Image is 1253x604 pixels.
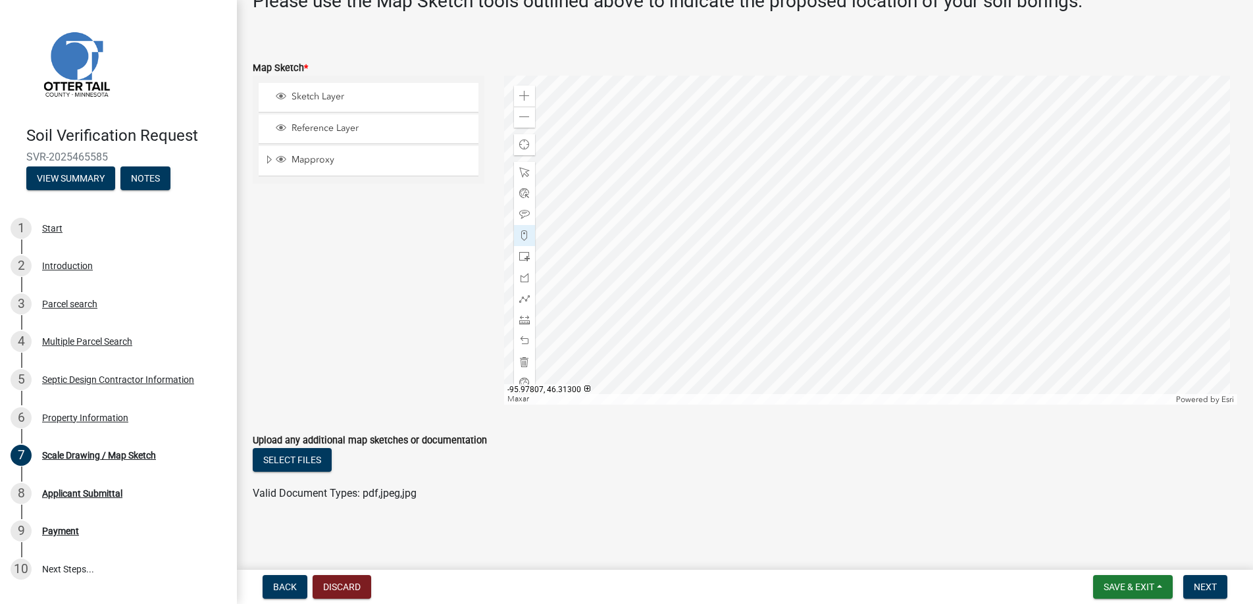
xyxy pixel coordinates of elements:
div: 10 [11,559,32,580]
div: Zoom in [514,86,535,107]
div: 4 [11,331,32,352]
div: Powered by [1173,394,1237,405]
div: Reference Layer [274,122,474,136]
span: Back [273,582,297,592]
div: Find my location [514,134,535,155]
div: 5 [11,369,32,390]
span: Reference Layer [288,122,474,134]
div: Sketch Layer [274,91,474,104]
button: Next [1183,575,1227,599]
button: Notes [120,166,170,190]
div: Property Information [42,413,128,422]
label: Upload any additional map sketches or documentation [253,436,487,445]
div: 2 [11,255,32,276]
div: Applicant Submittal [42,489,122,498]
div: Start [42,224,63,233]
li: Sketch Layer [259,83,478,113]
div: Multiple Parcel Search [42,337,132,346]
div: 7 [11,445,32,466]
ul: Layer List [257,80,480,180]
span: Valid Document Types: pdf,jpeg,jpg [253,487,417,499]
span: Save & Exit [1104,582,1154,592]
button: Discard [313,575,371,599]
div: Introduction [42,261,93,270]
span: SVR-2025465585 [26,151,211,163]
label: Map Sketch [253,64,308,73]
div: Mapproxy [274,154,474,167]
div: 9 [11,520,32,541]
button: Back [263,575,307,599]
div: 8 [11,483,32,504]
div: 6 [11,407,32,428]
button: Save & Exit [1093,575,1173,599]
div: 3 [11,293,32,315]
h4: Soil Verification Request [26,126,226,145]
li: Reference Layer [259,114,478,144]
div: Maxar [504,394,1173,405]
div: Payment [42,526,79,536]
div: Scale Drawing / Map Sketch [42,451,156,460]
button: View Summary [26,166,115,190]
div: Septic Design Contractor Information [42,375,194,384]
li: Mapproxy [259,146,478,176]
wm-modal-confirm: Summary [26,174,115,184]
span: Mapproxy [288,154,474,166]
span: Expand [264,154,274,168]
div: 1 [11,218,32,239]
div: Zoom out [514,107,535,128]
span: Next [1194,582,1217,592]
span: Sketch Layer [288,91,474,103]
img: Otter Tail County, Minnesota [26,14,125,113]
button: Select files [253,448,332,472]
a: Esri [1221,395,1234,404]
wm-modal-confirm: Notes [120,174,170,184]
div: Parcel search [42,299,97,309]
